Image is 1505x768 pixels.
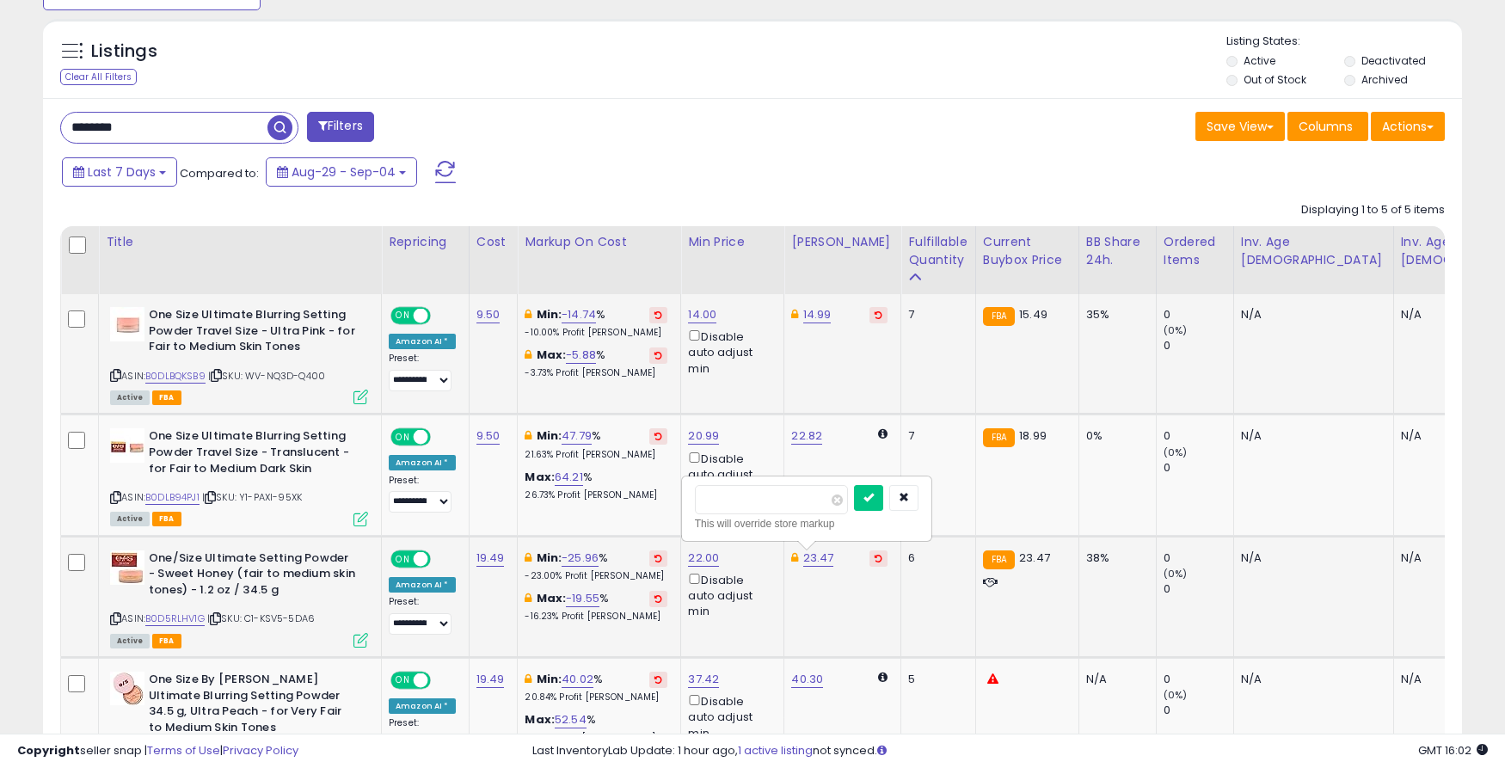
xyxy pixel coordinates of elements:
b: Min: [537,427,562,444]
a: 14.99 [803,306,832,323]
b: Max: [537,590,567,606]
span: Compared to: [180,165,259,181]
div: % [525,428,667,460]
a: -19.55 [566,590,599,607]
a: 23.47 [803,550,834,567]
button: Last 7 Days [62,157,177,187]
div: Repricing [389,233,462,251]
span: ON [392,673,414,688]
span: Aug-29 - Sep-04 [292,163,396,181]
div: Amazon AI * [389,577,456,593]
a: 64.21 [555,469,583,486]
i: This overrides the store level min markup for this listing [525,309,531,320]
a: 19.49 [476,550,505,567]
b: Min: [537,306,562,323]
a: Privacy Policy [223,742,298,759]
a: Terms of Use [147,742,220,759]
button: Columns [1287,112,1368,141]
a: 19.49 [476,671,505,688]
span: OFF [428,430,456,445]
div: Preset: [389,353,456,391]
span: ON [392,551,414,566]
div: 0 [1164,672,1233,687]
p: -16.23% Profit [PERSON_NAME] [525,611,667,623]
p: 21.63% Profit [PERSON_NAME] [525,449,667,461]
div: N/A [1241,550,1380,566]
div: N/A [1241,428,1380,444]
span: | SKU: C1-KSV5-5DA6 [207,611,315,625]
b: Min: [537,550,562,566]
div: Ordered Items [1164,233,1226,269]
button: Filters [307,112,374,142]
b: Max: [525,469,555,485]
i: This overrides the store level max markup for this listing [525,349,531,360]
div: 0% [1086,428,1143,444]
p: -3.73% Profit [PERSON_NAME] [525,367,667,379]
p: -23.00% Profit [PERSON_NAME] [525,570,667,582]
p: 26.73% Profit [PERSON_NAME] [525,489,667,501]
p: 20.84% Profit [PERSON_NAME] [525,691,667,703]
div: 0 [1164,703,1233,718]
button: Save View [1195,112,1285,141]
a: 37.42 [688,671,719,688]
b: Min: [537,671,562,687]
div: Disable auto adjust min [688,691,771,741]
div: Fulfillable Quantity [908,233,967,269]
div: 0 [1164,307,1233,323]
div: Disable auto adjust min [688,449,771,499]
div: 0 [1164,550,1233,566]
small: (0%) [1164,688,1188,702]
div: Min Price [688,233,777,251]
img: 51GxKWdjtQL._SL40_.jpg [110,672,144,705]
b: Max: [537,347,567,363]
a: 40.02 [562,671,593,688]
div: N/A [1241,307,1380,323]
p: -10.00% Profit [PERSON_NAME] [525,327,667,339]
b: One Size By [PERSON_NAME] Ultimate Blurring Setting Powder 34.5 g, Ultra Peach - for Very Fair to... [149,672,358,740]
div: [PERSON_NAME] [791,233,894,251]
div: Cost [476,233,511,251]
b: One Size Ultimate Blurring Setting Powder Travel Size - Ultra Pink - for Fair to Medium Skin Tones [149,307,358,359]
a: -14.74 [562,306,596,323]
div: % [525,550,667,582]
i: This overrides the store level Dynamic Max Price for this listing [791,309,798,320]
div: This will override store markup [695,515,918,532]
span: 18.99 [1019,427,1047,444]
div: N/A [1086,672,1143,687]
span: | SKU: Y1-PAXI-95XK [202,490,302,504]
div: ASIN: [110,307,368,402]
i: Revert to store-level Min Markup [654,310,662,319]
a: 14.00 [688,306,716,323]
div: % [525,470,667,501]
h5: Listings [91,40,157,64]
a: B0DLBQKSB9 [145,369,206,384]
div: Displaying 1 to 5 of 5 items [1301,202,1445,218]
a: -5.88 [566,347,596,364]
span: | SKU: WV-NQ3D-Q400 [208,369,325,383]
div: 6 [908,550,961,566]
img: 31PgUdi92bL._SL40_.jpg [110,428,144,463]
label: Active [1244,53,1275,68]
small: FBA [983,307,1015,326]
div: Markup on Cost [525,233,673,251]
button: Actions [1371,112,1445,141]
div: Amazon AI * [389,334,456,349]
i: Revert to store-level Dynamic Max Price [875,310,882,319]
span: ON [392,309,414,323]
div: 0 [1164,581,1233,597]
p: Listing States: [1226,34,1462,50]
div: Clear All Filters [60,69,137,85]
span: 23.47 [1019,550,1050,566]
strong: Copyright [17,742,80,759]
a: 9.50 [476,306,501,323]
a: B0D5RLHV1G [145,611,205,626]
small: (0%) [1164,567,1188,581]
div: 0 [1164,338,1233,353]
span: 2025-09-12 16:02 GMT [1418,742,1488,759]
span: 15.49 [1019,306,1047,323]
div: Last InventoryLab Update: 1 hour ago, not synced. [532,743,1489,759]
div: Preset: [389,596,456,635]
div: 0 [1164,460,1233,476]
span: Columns [1299,118,1353,135]
div: 7 [908,428,961,444]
